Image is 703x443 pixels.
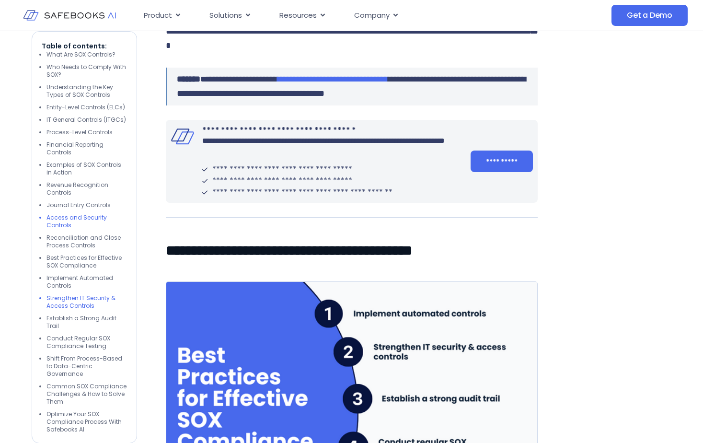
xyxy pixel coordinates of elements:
[46,181,127,197] li: Revenue Recognition Controls
[46,201,127,209] li: Journal Entry Controls
[46,274,127,290] li: Implement Automated Controls
[136,6,535,25] nav: Menu
[46,410,127,433] li: Optimize Your SOX Compliance Process With Safebooks AI
[136,6,535,25] div: Menu Toggle
[46,141,127,156] li: Financial Reporting Controls
[46,51,127,58] li: What Are SOX Controls?
[46,315,127,330] li: Establish a Strong Audit Trail
[627,11,672,20] span: Get a Demo
[209,10,242,21] span: Solutions
[46,116,127,124] li: IT General Controls (ITGCs)
[46,254,127,269] li: Best Practices for Effective SOX Compliance
[611,5,688,26] a: Get a Demo
[46,128,127,136] li: Process-Level Controls
[46,294,127,310] li: Strengthen IT Security & Access Controls
[46,355,127,378] li: Shift From Process-Based to Data-Centric Governance
[46,234,127,249] li: Reconciliation and Close Process Controls
[46,214,127,229] li: Access and Security Controls
[46,63,127,79] li: Who Needs to Comply With SOX?
[354,10,390,21] span: Company
[279,10,317,21] span: Resources
[46,104,127,111] li: Entity-Level Controls (ELCs)
[46,83,127,99] li: Understanding the Key Types of SOX Controls
[46,161,127,176] li: Examples of SOX Controls in Action
[46,335,127,350] li: Conduct Regular SOX Compliance Testing
[144,10,172,21] span: Product
[46,383,127,406] li: Common SOX Compliance Challenges & How to Solve Them
[42,41,127,51] p: Table of contents:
